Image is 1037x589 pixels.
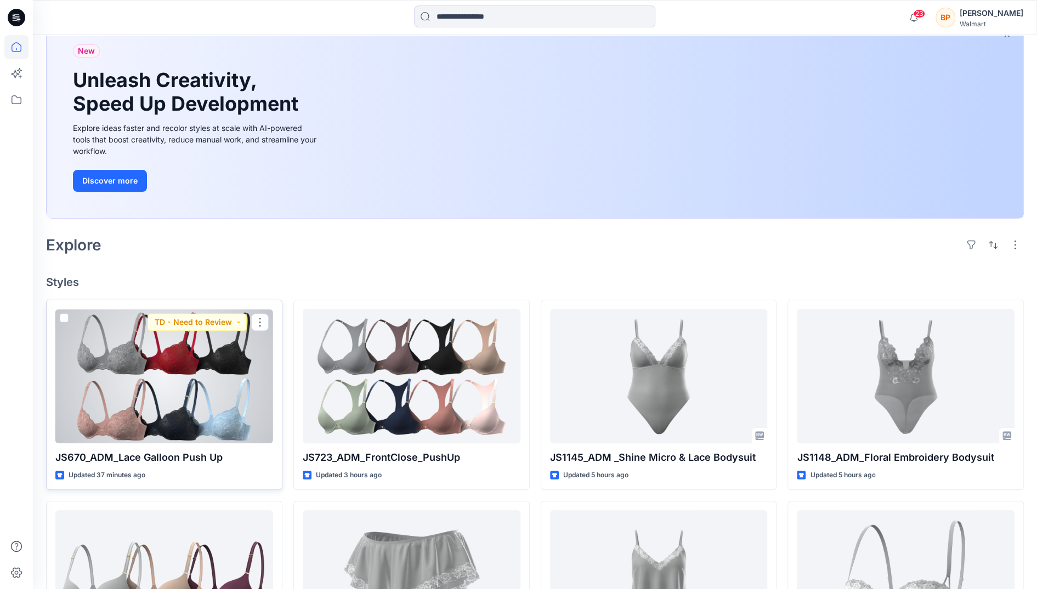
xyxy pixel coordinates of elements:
div: BP [936,8,955,27]
div: Explore ideas faster and recolor styles at scale with AI-powered tools that boost creativity, red... [73,122,320,157]
p: JS1148_ADM_Floral Embroidery Bodysuit [797,450,1015,465]
button: Discover more [73,170,147,192]
div: Walmart [960,20,1023,28]
p: Updated 3 hours ago [316,470,382,481]
div: [PERSON_NAME] [960,7,1023,20]
p: JS723_ADM_FrontClose_PushUp [303,450,520,465]
p: Updated 37 minutes ago [69,470,145,481]
p: JS1145_ADM _Shine Micro & Lace Bodysuit [550,450,768,465]
a: JS670_ADM_Lace Galloon Push Up [55,309,273,443]
h2: Explore [46,236,101,254]
a: Discover more [73,170,320,192]
h1: Unleash Creativity, Speed Up Development [73,68,303,116]
p: Updated 5 hours ago [563,470,628,481]
a: JS1145_ADM _Shine Micro & Lace Bodysuit [550,309,768,443]
a: JS1148_ADM_Floral Embroidery Bodysuit [797,309,1015,443]
p: JS670_ADM_Lace Galloon Push Up [55,450,273,465]
span: New [78,44,95,58]
h4: Styles [46,276,1024,289]
a: JS723_ADM_FrontClose_PushUp [303,309,520,443]
p: Updated 5 hours ago [810,470,875,481]
span: 23 [913,9,925,18]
